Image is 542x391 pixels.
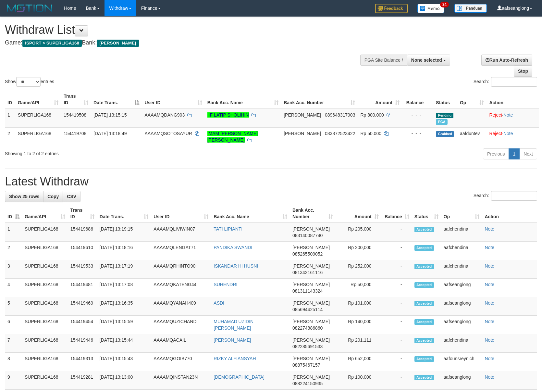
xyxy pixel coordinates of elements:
[214,263,258,269] a: ISKANDAR HI HUSNI
[292,319,330,324] span: [PERSON_NAME]
[68,371,97,390] td: 154419281
[5,371,22,390] td: 9
[292,374,330,380] span: [PERSON_NAME]
[151,334,211,353] td: AAAAMQACAIL
[47,194,59,199] span: Copy
[97,371,151,390] td: [DATE] 13:13:00
[485,282,494,287] a: Note
[414,282,434,288] span: Accepted
[22,316,68,334] td: SUPERLIGA168
[5,127,15,146] td: 2
[207,112,249,118] a: IIF LATIP SHOLIHIN
[97,204,151,223] th: Date Trans.: activate to sort column ascending
[205,90,281,109] th: Bank Acc. Name: activate to sort column ascending
[5,316,22,334] td: 6
[68,316,97,334] td: 154419454
[151,260,211,279] td: AAAAMQRHINTO90
[292,362,320,368] span: Copy 08875467157 to clipboard
[407,55,450,66] button: None selected
[414,264,434,269] span: Accepted
[22,40,82,47] span: ISPORT > SUPERLIGA168
[441,353,482,371] td: aafounsreynich
[336,334,381,353] td: Rp 201,111
[325,112,355,118] span: Copy 089648317903 to clipboard
[22,353,68,371] td: SUPERLIGA168
[5,40,355,46] h4: Game: Bank:
[441,260,482,279] td: aafchendina
[144,131,192,136] span: AAAAMQSOTOSAYUR
[68,334,97,353] td: 154419446
[325,131,355,136] span: Copy 083872523422 to clipboard
[97,40,139,47] span: [PERSON_NAME]
[214,282,237,287] a: SUHENDRI
[5,242,22,260] td: 2
[64,112,86,118] span: 154419508
[487,127,539,146] td: ·
[151,297,211,316] td: AAAAMQYANAH409
[214,356,256,361] a: RIZKY ALFIANSYAH
[214,319,253,331] a: MUHAMAD UZIDIN [PERSON_NAME]
[441,242,482,260] td: aafchendina
[15,90,61,109] th: Game/API: activate to sort column ascending
[5,109,15,128] td: 1
[68,260,97,279] td: 154419533
[491,77,537,87] input: Search:
[491,191,537,201] input: Search:
[482,204,537,223] th: Action
[5,77,54,87] label: Show entries
[22,223,68,242] td: SUPERLIGA168
[68,242,97,260] td: 154419610
[454,4,487,13] img: panduan.png
[292,356,330,361] span: [PERSON_NAME]
[436,119,447,125] span: Marked by aafounsreynich
[61,90,91,109] th: Trans ID: activate to sort column ascending
[5,148,221,157] div: Showing 1 to 2 of 2 entries
[381,334,412,353] td: -
[402,90,433,109] th: Balance
[22,260,68,279] td: SUPERLIGA168
[68,297,97,316] td: 154419469
[441,316,482,334] td: aafseanglong
[97,353,151,371] td: [DATE] 13:15:43
[22,279,68,297] td: SUPERLIGA168
[97,316,151,334] td: [DATE] 13:15:59
[381,353,412,371] td: -
[5,175,537,188] h1: Latest Withdraw
[63,191,80,202] a: CSV
[414,375,434,380] span: Accepted
[481,55,532,66] a: Run Auto-Refresh
[207,131,258,143] a: IMAM [PERSON_NAME] [PERSON_NAME]
[292,300,330,306] span: [PERSON_NAME]
[22,242,68,260] td: SUPERLIGA168
[214,300,224,306] a: ASDI
[360,131,381,136] span: Rp 50.000
[91,90,142,109] th: Date Trans.: activate to sort column descending
[22,334,68,353] td: SUPERLIGA168
[97,297,151,316] td: [DATE] 13:16:35
[292,288,323,294] span: Copy 081311143324 to clipboard
[485,356,494,361] a: Note
[97,260,151,279] td: [DATE] 13:17:19
[151,223,211,242] td: AAAAMQLIVIWIN07
[485,263,494,269] a: Note
[336,260,381,279] td: Rp 252,000
[474,77,537,87] label: Search:
[292,263,330,269] span: [PERSON_NAME]
[485,374,494,380] a: Note
[405,130,431,137] div: - - -
[9,194,39,199] span: Show 25 rows
[483,148,509,159] a: Previous
[381,204,412,223] th: Balance: activate to sort column ascending
[381,297,412,316] td: -
[441,371,482,390] td: aafseanglong
[22,204,68,223] th: Game/API: activate to sort column ascending
[336,297,381,316] td: Rp 101,000
[487,109,539,128] td: ·
[336,353,381,371] td: Rp 652,000
[375,4,408,13] img: Feedback.jpg
[64,131,86,136] span: 154419708
[16,77,41,87] select: Showentries
[214,245,252,250] a: PANDIKA SWANDI
[292,245,330,250] span: [PERSON_NAME]
[292,270,323,275] span: Copy 081342161116 to clipboard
